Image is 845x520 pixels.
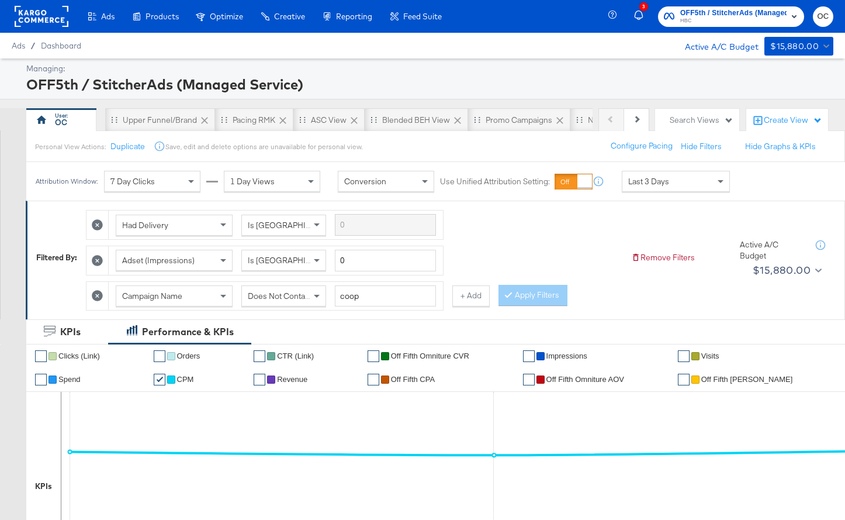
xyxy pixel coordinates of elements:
[110,176,155,187] span: 7 Day Clicks
[177,375,194,384] span: CPM
[335,250,436,271] input: Enter a number
[673,37,759,54] div: Active A/C Budget
[382,115,450,126] div: Blended BEH View
[230,176,275,187] span: 1 Day Views
[122,255,195,266] span: Adset (Impressions)
[546,375,624,384] span: Off Fifth Omniture AOV
[311,115,347,126] div: ASC View
[368,350,379,362] a: ✔
[154,350,165,362] a: ✔
[745,141,816,152] button: Hide Graphs & KPIs
[101,12,115,21] span: Ads
[41,41,81,50] a: Dashboard
[233,115,275,126] div: Pacing RMK
[299,116,306,123] div: Drag to reorder tab
[35,142,106,151] div: Personal View Actions:
[546,352,587,360] span: Impressions
[576,116,583,123] div: Drag to reorder tab
[335,285,436,307] input: Enter a search term
[639,2,648,11] div: 3
[55,117,67,128] div: OC
[588,115,673,126] div: NEW O5 Weekly Report
[335,214,436,236] input: Enter a search term
[701,375,793,384] span: Off Fifth [PERSON_NAME]
[678,350,690,362] a: ✔
[628,176,669,187] span: Last 3 Days
[336,12,372,21] span: Reporting
[58,375,81,384] span: Spend
[764,37,833,56] button: $15,880.00
[154,374,165,385] a: ✔
[344,176,386,187] span: Conversion
[123,115,197,126] div: Upper Funnel/Brand
[274,12,305,21] span: Creative
[142,325,234,339] div: Performance & KPIs
[631,252,695,263] button: Remove Filters
[370,116,377,123] div: Drag to reorder tab
[248,255,337,266] span: Is [GEOGRAPHIC_DATA]
[35,177,98,185] div: Attribution Window:
[602,136,681,157] button: Configure Pacing
[368,374,379,385] a: ✔
[681,141,722,152] button: Hide Filters
[632,5,652,28] button: 3
[740,239,804,261] div: Active A/C Budget
[248,291,311,301] span: Does Not Contain
[523,350,535,362] a: ✔
[35,374,47,385] a: ✔
[12,41,25,50] span: Ads
[678,374,690,385] a: ✔
[764,115,822,126] div: Create View
[753,261,811,279] div: $15,880.00
[60,325,81,339] div: KPIs
[111,116,117,123] div: Drag to reorder tab
[36,252,77,263] div: Filtered By:
[701,352,719,360] span: Visits
[210,12,243,21] span: Optimize
[658,6,804,27] button: OFF5th / StitcherAds (Managed Service)HBC
[403,12,442,21] span: Feed Suite
[110,141,145,152] button: Duplicate
[26,63,830,74] div: Managing:
[248,220,337,230] span: Is [GEOGRAPHIC_DATA]
[440,176,550,187] label: Use Unified Attribution Setting:
[122,220,168,230] span: Had Delivery
[26,74,830,94] div: OFF5th / StitcherAds (Managed Service)
[680,16,787,26] span: HBC
[35,350,47,362] a: ✔
[391,375,435,384] span: off fifth CPA
[254,374,265,385] a: ✔
[748,261,824,280] button: $15,880.00
[254,350,265,362] a: ✔
[486,115,552,126] div: Promo Campaigns
[221,116,227,123] div: Drag to reorder tab
[818,10,829,23] span: OC
[25,41,41,50] span: /
[146,12,179,21] span: Products
[813,6,833,27] button: OC
[277,352,314,360] span: CTR (Link)
[452,285,490,307] button: + Add
[58,352,100,360] span: Clicks (Link)
[391,352,469,360] span: Off Fifth Omniture CVR
[122,291,182,301] span: Campaign Name
[680,7,787,19] span: OFF5th / StitcherAds (Managed Service)
[177,352,200,360] span: Orders
[35,481,52,492] div: KPIs
[523,374,535,385] a: ✔
[165,142,362,151] div: Save, edit and delete options are unavailable for personal view.
[770,39,819,54] div: $15,880.00
[670,115,733,126] div: Search Views
[474,116,480,123] div: Drag to reorder tab
[277,375,307,384] span: Revenue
